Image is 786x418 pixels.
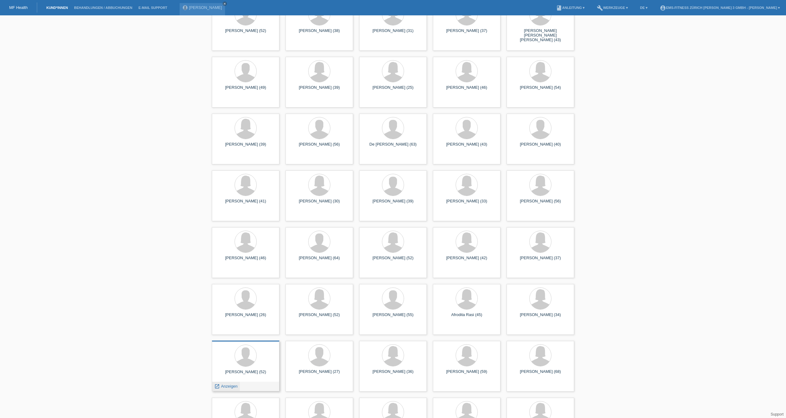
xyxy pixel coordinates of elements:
a: launch Anzeigen [214,384,238,389]
a: Support [771,412,784,416]
div: [PERSON_NAME] (39) [364,199,422,209]
div: [PERSON_NAME] (43) [438,142,496,152]
div: [PERSON_NAME] (36) [364,369,422,379]
div: [PERSON_NAME] (34) [512,312,569,322]
i: launch [214,384,220,389]
div: [PERSON_NAME] (40) [512,142,569,152]
div: [PERSON_NAME] (42) [438,256,496,265]
a: close [223,2,227,6]
div: [PERSON_NAME] (31) [364,28,422,38]
div: [PERSON_NAME] (64) [290,256,348,265]
div: [PERSON_NAME] (52) [217,369,274,379]
a: Behandlungen / Abbuchungen [71,6,135,10]
i: book [556,5,562,11]
div: [PERSON_NAME] (37) [512,256,569,265]
div: [PERSON_NAME] (26) [217,312,274,322]
div: [PERSON_NAME] (38) [290,28,348,38]
a: buildWerkzeuge ▾ [594,6,631,10]
div: [PERSON_NAME] (52) [217,28,274,38]
div: [PERSON_NAME] (59) [438,369,496,379]
div: [PERSON_NAME] (39) [290,85,348,95]
div: [PERSON_NAME] (46) [438,85,496,95]
a: bookAnleitung ▾ [553,6,588,10]
div: [PERSON_NAME] (52) [364,256,422,265]
div: [PERSON_NAME] (54) [512,85,569,95]
i: account_circle [660,5,666,11]
div: [PERSON_NAME] (30) [290,199,348,209]
div: [PERSON_NAME] (52) [290,312,348,322]
div: [PERSON_NAME] (33) [438,199,496,209]
a: DE ▾ [637,6,651,10]
i: build [597,5,603,11]
div: [PERSON_NAME] (49) [217,85,274,95]
i: close [223,2,226,5]
div: [PERSON_NAME] (55) [364,312,422,322]
div: [PERSON_NAME] (56) [512,199,569,209]
div: [PERSON_NAME] (37) [438,28,496,38]
span: Anzeigen [221,384,238,389]
div: De [PERSON_NAME] (63) [364,142,422,152]
div: Afrodita Rasi (45) [438,312,496,322]
div: [PERSON_NAME] [PERSON_NAME] [PERSON_NAME] (43) [512,28,569,39]
div: [PERSON_NAME] (25) [364,85,422,95]
div: [PERSON_NAME] (68) [512,369,569,379]
div: [PERSON_NAME] (39) [217,142,274,152]
a: Kund*innen [43,6,71,10]
div: [PERSON_NAME] (56) [290,142,348,152]
div: [PERSON_NAME] (46) [217,256,274,265]
a: [PERSON_NAME] [189,5,222,10]
div: [PERSON_NAME] (41) [217,199,274,209]
a: account_circleEMS-Fitness Zürich [PERSON_NAME] 3 GmbH - [PERSON_NAME] ▾ [657,6,783,10]
a: E-Mail Support [135,6,170,10]
a: MF Health [9,5,28,10]
div: [PERSON_NAME] (27) [290,369,348,379]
